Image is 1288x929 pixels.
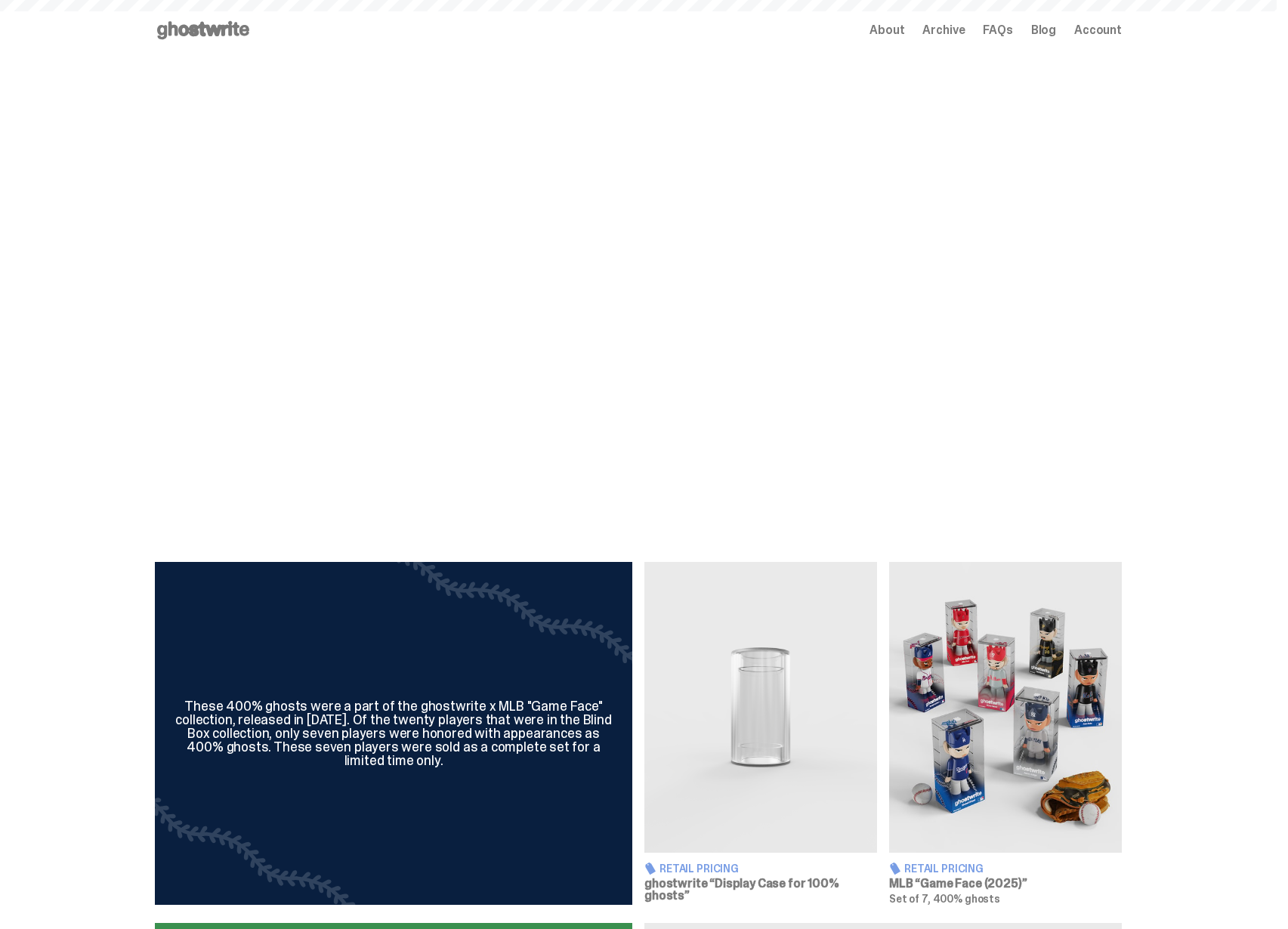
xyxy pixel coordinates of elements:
[659,863,739,874] span: Retail Pricing
[983,24,1012,36] a: FAQs
[1074,24,1122,36] a: Account
[904,863,984,874] span: Retail Pricing
[644,562,877,853] img: Display Case for 100% ghosts
[922,24,965,36] a: Archive
[644,878,877,902] h3: ghostwrite “Display Case for 100% ghosts”
[889,562,1122,853] img: Game Face (2025)
[889,562,1122,905] a: Game Face (2025) Retail Pricing
[173,699,614,767] div: These 400% ghosts were a part of the ghostwrite x MLB "Game Face" collection, released in [DATE]....
[644,562,877,905] a: Display Case for 100% ghosts Retail Pricing
[869,24,904,36] a: About
[889,878,1122,890] h3: MLB “Game Face (2025)”
[1031,24,1056,36] a: Blog
[889,892,1000,906] span: Set of 7, 400% ghosts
